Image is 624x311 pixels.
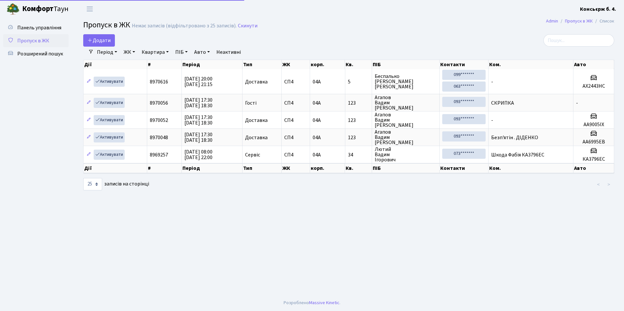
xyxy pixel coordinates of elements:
[182,163,242,173] th: Період
[84,60,147,69] th: Дії
[491,99,514,107] span: СКРИПКА
[3,47,69,60] a: Розширений пошук
[284,100,307,106] span: СП4
[94,98,125,108] a: Активувати
[284,152,307,157] span: СП4
[284,118,307,123] span: СП4
[94,132,125,142] a: Активувати
[184,148,212,161] span: [DATE] 08:00 [DATE] 22:00
[313,117,321,124] span: 04А
[139,47,171,58] a: Квартира
[284,299,340,306] div: Розроблено .
[173,47,190,58] a: ПІБ
[83,178,102,190] select: записів на сторінці
[7,3,20,16] img: logo.png
[372,163,440,173] th: ПІБ
[348,118,369,123] span: 123
[132,23,237,29] div: Немає записів (відфільтровано з 25 записів).
[313,78,321,85] span: 04А
[375,74,437,89] span: Беспалько [PERSON_NAME] [PERSON_NAME]
[348,100,369,106] span: 123
[94,77,125,87] a: Активувати
[83,19,130,31] span: Пропуск в ЖК
[192,47,212,58] a: Авто
[576,99,578,107] span: -
[242,163,282,173] th: Тип
[580,5,616,13] a: Консьєрж б. 4.
[3,21,69,34] a: Панель управління
[440,60,489,69] th: Контакти
[242,60,282,69] th: Тип
[147,60,182,69] th: #
[489,60,573,69] th: Ком.
[282,60,310,69] th: ЖК
[576,83,611,89] h5: AX2443HC
[491,117,493,124] span: -
[150,99,168,107] span: 8970056
[284,135,307,140] span: СП4
[375,147,437,162] span: Лютий Вадим Ігорович
[565,18,593,24] a: Пропуск в ЖК
[348,135,369,140] span: 123
[345,60,372,69] th: Кв.
[489,163,573,173] th: Ком.
[214,47,243,58] a: Неактивні
[313,99,321,107] span: 04А
[282,163,310,173] th: ЖК
[348,152,369,157] span: 34
[245,100,257,106] span: Гості
[576,122,611,128] h5: AA9005IX
[147,163,182,173] th: #
[245,135,268,140] span: Доставка
[182,60,242,69] th: Період
[121,47,138,58] a: ЖК
[150,151,168,158] span: 8969257
[22,4,54,14] b: Комфорт
[83,34,115,47] a: Додати
[17,24,61,31] span: Панель управління
[84,163,147,173] th: Дії
[17,50,63,57] span: Розширений пошук
[150,117,168,124] span: 8970052
[440,163,489,173] th: Контакти
[284,79,307,84] span: СП4
[83,178,149,190] label: записів на сторінці
[313,134,321,141] span: 04А
[87,37,111,44] span: Додати
[348,79,369,84] span: 5
[372,60,440,69] th: ПІБ
[580,6,616,13] b: Консьєрж б. 4.
[238,23,257,29] a: Скинути
[310,163,345,173] th: корп.
[22,4,69,15] span: Таун
[345,163,372,173] th: Кв.
[184,96,212,109] span: [DATE] 17:30 [DATE] 18:30
[573,60,614,69] th: Авто
[593,18,614,25] li: Список
[309,299,339,306] a: Massive Kinetic
[94,150,125,160] a: Активувати
[94,47,120,58] a: Період
[576,139,611,145] h5: АА6995ЕВ
[313,151,321,158] span: 04А
[184,131,212,144] span: [DATE] 17:30 [DATE] 18:30
[491,151,544,158] span: Шкода Фабія КА3796ЕС
[576,156,611,162] h5: КА3796ЕС
[94,115,125,125] a: Активувати
[536,14,624,28] nav: breadcrumb
[310,60,345,69] th: корп.
[184,114,212,126] span: [DATE] 17:30 [DATE] 18:30
[375,112,437,128] span: Агапов Вадим [PERSON_NAME]
[375,129,437,145] span: Агапов Вадим [PERSON_NAME]
[245,152,260,157] span: Сервіс
[17,37,49,44] span: Пропуск в ЖК
[3,34,69,47] a: Пропуск в ЖК
[150,78,168,85] span: 8970616
[245,118,268,123] span: Доставка
[491,134,538,141] span: Безп'ятін . ДІДЕНКО
[491,78,493,85] span: -
[573,163,614,173] th: Авто
[150,134,168,141] span: 8970048
[375,95,437,111] span: Агапов Вадим [PERSON_NAME]
[546,18,558,24] a: Admin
